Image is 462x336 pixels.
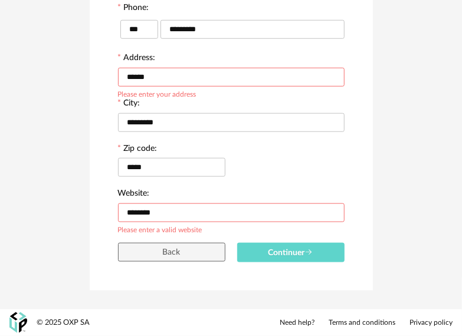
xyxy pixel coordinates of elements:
div: © 2025 OXP SA [37,318,90,328]
span: Back [163,248,181,256]
label: Address: [118,54,156,64]
div: Please enter your address [118,88,196,98]
a: Privacy policy [409,318,453,328]
button: Back [118,243,225,262]
span: Continuer [268,249,313,257]
a: Terms and conditions [329,318,395,328]
img: OXP [9,312,27,333]
label: Website: [118,189,150,200]
div: Please enter a valid website [118,224,202,233]
button: Continuer [237,243,345,262]
label: City: [118,99,140,110]
a: Need help? [280,318,314,328]
label: Phone: [118,4,149,14]
label: Zip code: [118,144,158,155]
